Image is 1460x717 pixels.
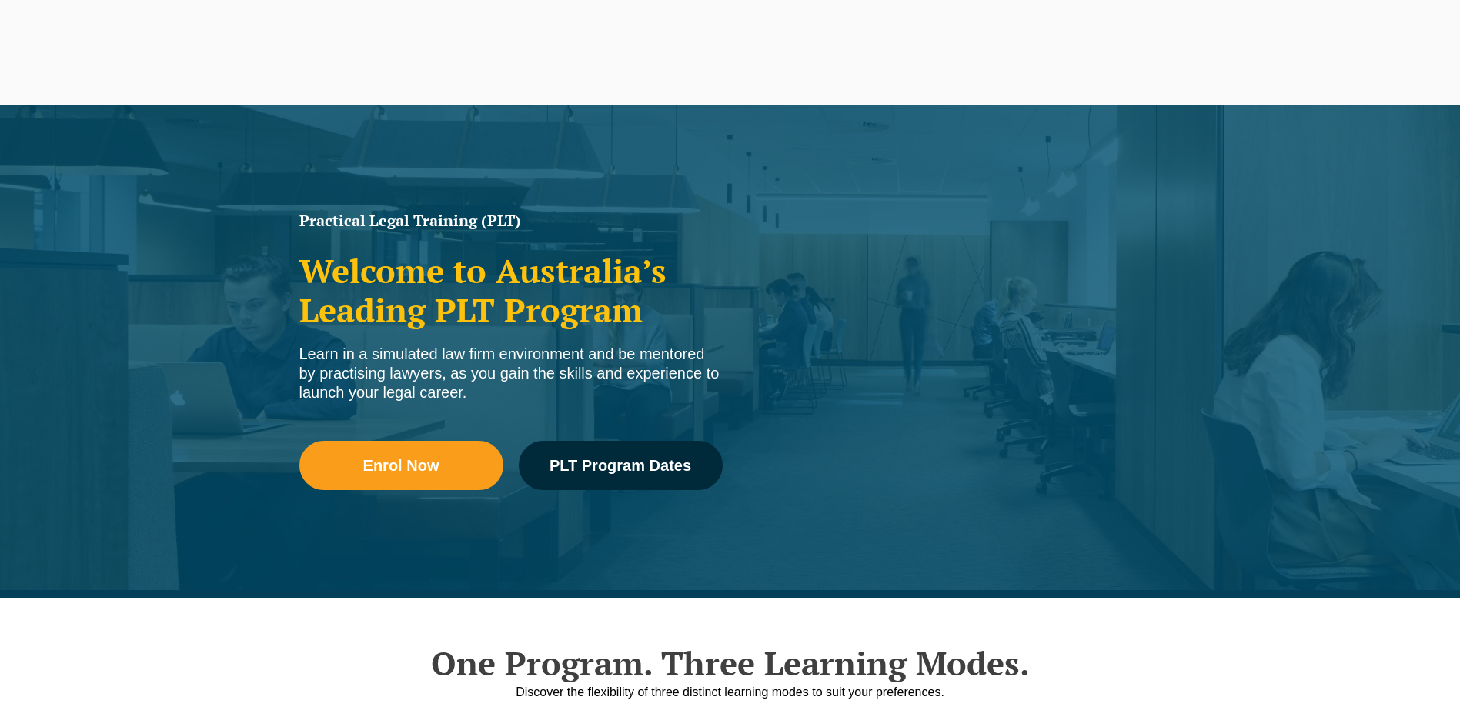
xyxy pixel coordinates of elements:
span: Enrol Now [363,458,439,473]
h2: One Program. Three Learning Modes. [292,644,1169,682]
a: PLT Program Dates [519,441,723,490]
h1: Practical Legal Training (PLT) [299,213,723,228]
div: Discover the flexibility of three distinct learning modes to suit your preferences. [292,682,1169,702]
div: Learn in a simulated law firm environment and be mentored by practising lawyers, as you gain the ... [299,345,723,402]
h2: Welcome to Australia’s Leading PLT Program [299,252,723,329]
a: Enrol Now [299,441,503,490]
span: PLT Program Dates [550,458,691,473]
